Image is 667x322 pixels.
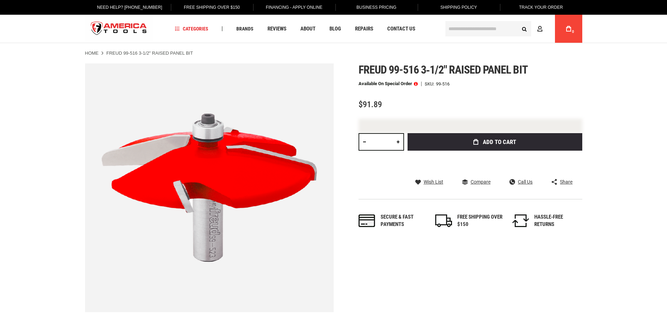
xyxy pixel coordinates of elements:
[359,81,418,86] p: Available on Special Order
[518,179,533,184] span: Call Us
[457,213,503,228] div: FREE SHIPPING OVER $150
[264,24,290,34] a: Reviews
[384,24,418,34] a: Contact Us
[509,179,533,185] a: Call Us
[518,22,531,35] button: Search
[387,26,415,32] span: Contact Us
[512,214,529,227] img: returns
[424,179,443,184] span: Wish List
[329,26,341,32] span: Blog
[435,214,452,227] img: shipping
[175,26,208,31] span: Categories
[483,139,516,145] span: Add to Cart
[436,82,450,86] div: 99-516
[462,179,491,185] a: Compare
[425,82,436,86] strong: SKU
[562,15,575,43] a: 0
[440,5,477,10] span: Shipping Policy
[560,179,572,184] span: Share
[572,30,574,34] span: 0
[326,24,344,34] a: Blog
[233,24,257,34] a: Brands
[415,179,443,185] a: Wish List
[352,24,376,34] a: Repairs
[300,26,315,32] span: About
[85,16,153,42] img: America Tools
[85,63,334,312] img: FREUD 99-516 3‑1/2" RAISED PANEL BIT
[471,179,491,184] span: Compare
[172,24,211,34] a: Categories
[408,133,582,151] button: Add to Cart
[359,100,382,109] span: $91.89
[297,24,319,34] a: About
[236,26,253,31] span: Brands
[355,26,373,32] span: Repairs
[381,213,426,228] div: Secure & fast payments
[268,26,286,32] span: Reviews
[359,214,375,227] img: payments
[359,63,528,76] span: Freud 99-516 3‑1/2" raised panel bit
[106,50,193,56] strong: FREUD 99-516 3‑1/2" RAISED PANEL BIT
[85,16,153,42] a: store logo
[85,50,99,56] a: Home
[534,213,580,228] div: HASSLE-FREE RETURNS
